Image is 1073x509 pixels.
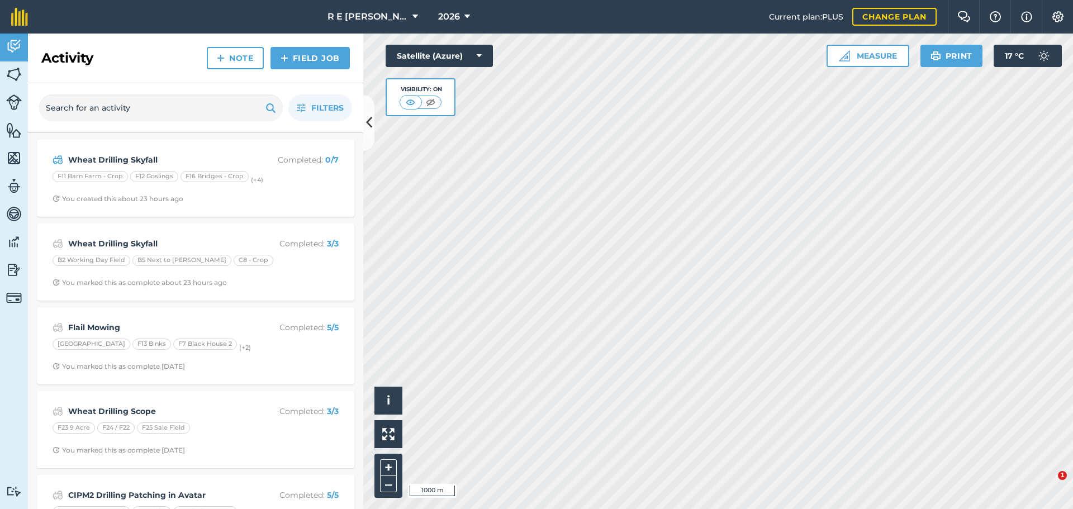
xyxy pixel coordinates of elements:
p: Completed : [250,154,339,166]
span: R E [PERSON_NAME] [327,10,408,23]
strong: 5 / 5 [327,490,339,500]
img: Ruler icon [839,50,850,61]
img: Clock with arrow pointing clockwise [53,363,60,370]
span: 1 [1058,471,1067,480]
span: 17 ° C [1005,45,1024,67]
p: Completed : [250,489,339,501]
img: svg+xml;base64,PD94bWwgdmVyc2lvbj0iMS4wIiBlbmNvZGluZz0idXRmLTgiPz4KPCEtLSBHZW5lcmF0b3I6IEFkb2JlIE... [6,178,22,194]
img: svg+xml;base64,PD94bWwgdmVyc2lvbj0iMS4wIiBlbmNvZGluZz0idXRmLTgiPz4KPCEtLSBHZW5lcmF0b3I6IEFkb2JlIE... [6,38,22,55]
p: Completed : [250,321,339,334]
img: svg+xml;base64,PD94bWwgdmVyc2lvbj0iMS4wIiBlbmNvZGluZz0idXRmLTgiPz4KPCEtLSBHZW5lcmF0b3I6IEFkb2JlIE... [6,290,22,306]
div: You marked this as complete [DATE] [53,362,185,371]
strong: Wheat Drilling Skyfall [68,237,245,250]
img: svg+xml;base64,PHN2ZyB4bWxucz0iaHR0cDovL3d3dy53My5vcmcvMjAwMC9zdmciIHdpZHRoPSIxOSIgaGVpZ2h0PSIyNC... [265,101,276,115]
button: Measure [827,45,909,67]
span: 2026 [438,10,460,23]
div: You marked this as complete about 23 hours ago [53,278,227,287]
div: F24 / F22 [97,422,135,434]
img: svg+xml;base64,PHN2ZyB4bWxucz0iaHR0cDovL3d3dy53My5vcmcvMjAwMC9zdmciIHdpZHRoPSI1NiIgaGVpZ2h0PSI2MC... [6,122,22,139]
img: svg+xml;base64,PD94bWwgdmVyc2lvbj0iMS4wIiBlbmNvZGluZz0idXRmLTgiPz4KPCEtLSBHZW5lcmF0b3I6IEFkb2JlIE... [6,206,22,222]
p: Completed : [250,237,339,250]
div: B5 Next to [PERSON_NAME] [132,255,231,266]
a: Wheat Drilling ScopeCompleted: 3/3F23 9 AcreF24 / F22F25 Sale FieldClock with arrow pointing cloc... [44,398,348,462]
img: Clock with arrow pointing clockwise [53,279,60,286]
div: C8 - Crop [234,255,273,266]
img: svg+xml;base64,PHN2ZyB4bWxucz0iaHR0cDovL3d3dy53My5vcmcvMjAwMC9zdmciIHdpZHRoPSIxNCIgaGVpZ2h0PSIyNC... [281,51,288,65]
strong: 3 / 3 [327,239,339,249]
div: Visibility: On [400,85,442,94]
button: 17 °C [994,45,1062,67]
div: F11 Barn Farm - Crop [53,171,128,182]
img: svg+xml;base64,PD94bWwgdmVyc2lvbj0iMS4wIiBlbmNvZGluZz0idXRmLTgiPz4KPCEtLSBHZW5lcmF0b3I6IEFkb2JlIE... [1033,45,1055,67]
strong: 5 / 5 [327,322,339,332]
div: F12 Goslings [130,171,178,182]
div: F13 Binks [132,339,171,350]
button: Print [920,45,983,67]
input: Search for an activity [39,94,283,121]
img: svg+xml;base64,PD94bWwgdmVyc2lvbj0iMS4wIiBlbmNvZGluZz0idXRmLTgiPz4KPCEtLSBHZW5lcmF0b3I6IEFkb2JlIE... [6,261,22,278]
div: You marked this as complete [DATE] [53,446,185,455]
h2: Activity [41,49,93,67]
div: F7 Black House 2 [173,339,237,350]
a: Note [207,47,264,69]
img: svg+xml;base64,PHN2ZyB4bWxucz0iaHR0cDovL3d3dy53My5vcmcvMjAwMC9zdmciIHdpZHRoPSI1NiIgaGVpZ2h0PSI2MC... [6,150,22,167]
button: Satellite (Azure) [386,45,493,67]
img: svg+xml;base64,PD94bWwgdmVyc2lvbj0iMS4wIiBlbmNvZGluZz0idXRmLTgiPz4KPCEtLSBHZW5lcmF0b3I6IEFkb2JlIE... [53,488,63,502]
img: svg+xml;base64,PD94bWwgdmVyc2lvbj0iMS4wIiBlbmNvZGluZz0idXRmLTgiPz4KPCEtLSBHZW5lcmF0b3I6IEFkb2JlIE... [6,234,22,250]
button: i [374,387,402,415]
button: + [380,459,397,476]
img: A question mark icon [989,11,1002,22]
strong: Wheat Drilling Skyfall [68,154,245,166]
div: [GEOGRAPHIC_DATA] [53,339,130,350]
button: – [380,476,397,492]
strong: 0 / 7 [325,155,339,165]
img: svg+xml;base64,PD94bWwgdmVyc2lvbj0iMS4wIiBlbmNvZGluZz0idXRmLTgiPz4KPCEtLSBHZW5lcmF0b3I6IEFkb2JlIE... [53,153,63,167]
p: Completed : [250,405,339,417]
img: svg+xml;base64,PHN2ZyB4bWxucz0iaHR0cDovL3d3dy53My5vcmcvMjAwMC9zdmciIHdpZHRoPSIxNyIgaGVpZ2h0PSIxNy... [1021,10,1032,23]
img: svg+xml;base64,PD94bWwgdmVyc2lvbj0iMS4wIiBlbmNvZGluZz0idXRmLTgiPz4KPCEtLSBHZW5lcmF0b3I6IEFkb2JlIE... [53,237,63,250]
a: Wheat Drilling SkyfallCompleted: 3/3B2 Working Day FieldB5 Next to [PERSON_NAME]C8 - CropClock wi... [44,230,348,294]
span: Current plan : PLUS [769,11,843,23]
span: Filters [311,102,344,114]
button: Filters [288,94,352,121]
strong: CIPM2 Drilling Patching in Avatar [68,489,245,501]
a: Field Job [270,47,350,69]
img: Clock with arrow pointing clockwise [53,195,60,202]
img: svg+xml;base64,PHN2ZyB4bWxucz0iaHR0cDovL3d3dy53My5vcmcvMjAwMC9zdmciIHdpZHRoPSI1NiIgaGVpZ2h0PSI2MC... [6,66,22,83]
div: F25 Sale Field [137,422,190,434]
span: i [387,393,390,407]
img: svg+xml;base64,PD94bWwgdmVyc2lvbj0iMS4wIiBlbmNvZGluZz0idXRmLTgiPz4KPCEtLSBHZW5lcmF0b3I6IEFkb2JlIE... [53,321,63,334]
div: F16 Bridges - Crop [181,171,249,182]
div: You created this about 23 hours ago [53,194,183,203]
a: Flail MowingCompleted: 5/5[GEOGRAPHIC_DATA]F13 BinksF7 Black House 2(+2)Clock with arrow pointing... [44,314,348,378]
img: A cog icon [1051,11,1065,22]
a: Change plan [852,8,937,26]
img: svg+xml;base64,PHN2ZyB4bWxucz0iaHR0cDovL3d3dy53My5vcmcvMjAwMC9zdmciIHdpZHRoPSIxOSIgaGVpZ2h0PSIyNC... [930,49,941,63]
img: svg+xml;base64,PD94bWwgdmVyc2lvbj0iMS4wIiBlbmNvZGluZz0idXRmLTgiPz4KPCEtLSBHZW5lcmF0b3I6IEFkb2JlIE... [6,94,22,110]
small: (+ 4 ) [251,176,263,184]
img: svg+xml;base64,PD94bWwgdmVyc2lvbj0iMS4wIiBlbmNvZGluZz0idXRmLTgiPz4KPCEtLSBHZW5lcmF0b3I6IEFkb2JlIE... [6,486,22,497]
div: F23 9 Acre [53,422,95,434]
img: fieldmargin Logo [11,8,28,26]
a: Wheat Drilling SkyfallCompleted: 0/7F11 Barn Farm - CropF12 GoslingsF16 Bridges - Crop(+4)Clock w... [44,146,348,210]
img: svg+xml;base64,PHN2ZyB4bWxucz0iaHR0cDovL3d3dy53My5vcmcvMjAwMC9zdmciIHdpZHRoPSI1MCIgaGVpZ2h0PSI0MC... [403,97,417,108]
img: svg+xml;base64,PHN2ZyB4bWxucz0iaHR0cDovL3d3dy53My5vcmcvMjAwMC9zdmciIHdpZHRoPSI1MCIgaGVpZ2h0PSI0MC... [424,97,438,108]
strong: Wheat Drilling Scope [68,405,245,417]
img: svg+xml;base64,PHN2ZyB4bWxucz0iaHR0cDovL3d3dy53My5vcmcvMjAwMC9zdmciIHdpZHRoPSIxNCIgaGVpZ2h0PSIyNC... [217,51,225,65]
small: (+ 2 ) [239,344,251,351]
img: svg+xml;base64,PD94bWwgdmVyc2lvbj0iMS4wIiBlbmNvZGluZz0idXRmLTgiPz4KPCEtLSBHZW5lcmF0b3I6IEFkb2JlIE... [53,405,63,418]
strong: Flail Mowing [68,321,245,334]
img: Four arrows, one pointing top left, one top right, one bottom right and the last bottom left [382,428,395,440]
div: B2 Working Day Field [53,255,130,266]
iframe: Intercom live chat [1035,471,1062,498]
strong: 3 / 3 [327,406,339,416]
img: Clock with arrow pointing clockwise [53,446,60,454]
img: Two speech bubbles overlapping with the left bubble in the forefront [957,11,971,22]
